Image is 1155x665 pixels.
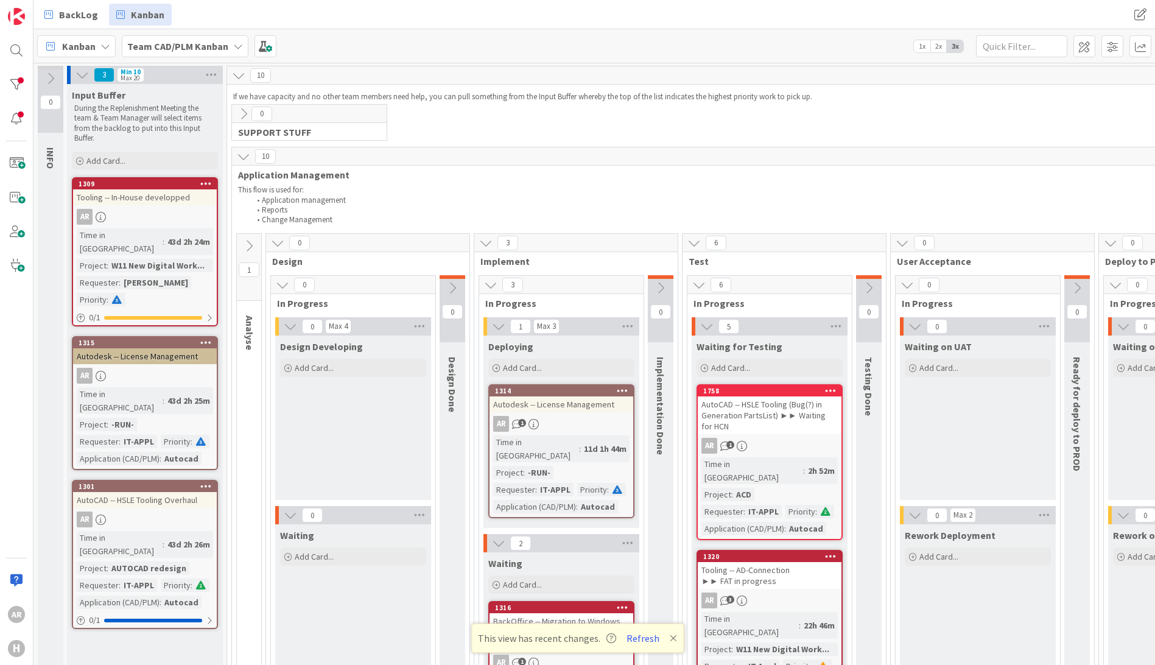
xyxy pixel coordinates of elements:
[905,529,995,541] span: Rework Deployment
[8,606,25,623] div: AR
[805,464,838,477] div: 2h 52m
[73,481,217,508] div: 1301AutoCAD -- HSLE Tooling Overhaul
[121,69,141,75] div: Min 10
[77,368,93,384] div: AR
[77,435,119,448] div: Requester
[160,596,161,609] span: :
[726,441,734,449] span: 1
[493,435,579,462] div: Time in [GEOGRAPHIC_DATA]
[44,147,57,169] span: INFO
[803,464,805,477] span: :
[77,276,119,289] div: Requester
[493,466,523,479] div: Project
[689,255,871,267] span: Test
[731,642,733,656] span: :
[478,631,616,646] span: This view has recent changes.
[77,228,163,255] div: Time in [GEOGRAPHIC_DATA]
[79,180,217,188] div: 1309
[73,209,217,225] div: AR
[163,394,164,407] span: :
[62,39,96,54] span: Kanban
[703,387,841,395] div: 1758
[272,255,454,267] span: Design
[697,340,782,353] span: Waiting for Testing
[510,319,531,334] span: 1
[698,438,841,454] div: AR
[77,259,107,272] div: Project
[107,418,108,431] span: :
[73,178,217,205] div: 1309Tooling -- In-House developped
[160,452,161,465] span: :
[578,500,618,513] div: Autocad
[77,452,160,465] div: Application (CAD/PLM)
[698,396,841,434] div: AutoCAD -- HSLE Tooling (Bug(?) in Generation PartsList) ►► Waiting for HCN
[919,551,958,562] span: Add Card...
[107,259,108,272] span: :
[897,255,1079,267] span: User Acceptance
[698,551,841,589] div: 1320Tooling -- AD-Connection ►► FAT in progress
[919,362,958,373] span: Add Card...
[131,7,164,22] span: Kanban
[79,339,217,347] div: 1315
[655,357,667,455] span: Implementation Done
[930,40,947,52] span: 2x
[8,8,25,25] img: Visit kanbanzone.com
[121,276,191,289] div: [PERSON_NAME]
[1067,304,1087,319] span: 0
[329,323,348,329] div: Max 4
[121,435,157,448] div: IT-APPL
[701,593,717,608] div: AR
[701,488,731,501] div: Project
[693,297,837,309] span: In Progress
[163,538,164,551] span: :
[698,385,841,434] div: 1758AutoCAD -- HSLE Tooling (Bug(?) in Generation PartsList) ►► Waiting for HCN
[73,368,217,384] div: AR
[784,522,786,535] span: :
[94,68,114,82] span: 3
[914,40,930,52] span: 1x
[73,512,217,527] div: AR
[733,642,832,656] div: W11 New Digital Work...
[902,297,1045,309] span: In Progress
[37,4,105,26] a: BackLog
[289,236,310,250] span: 0
[121,75,139,81] div: Max 20
[73,348,217,364] div: Autodesk -- License Management
[523,466,525,479] span: :
[295,551,334,562] span: Add Card...
[280,529,314,541] span: Waiting
[79,482,217,491] div: 1301
[953,512,972,518] div: Max 2
[446,357,458,412] span: Design Done
[490,385,633,396] div: 1314
[73,189,217,205] div: Tooling -- In-House developped
[726,596,734,603] span: 3
[718,319,739,334] span: 5
[927,319,947,334] span: 0
[799,619,801,632] span: :
[119,435,121,448] span: :
[488,557,522,569] span: Waiting
[493,483,535,496] div: Requester
[577,483,607,496] div: Priority
[488,340,533,353] span: Deploying
[503,579,542,590] span: Add Card...
[480,255,662,267] span: Implement
[73,481,217,492] div: 1301
[1122,236,1143,250] span: 0
[863,357,875,416] span: Testing Done
[121,579,157,592] div: IT-APPL
[161,579,191,592] div: Priority
[579,442,581,456] span: :
[495,387,633,395] div: 1314
[40,95,61,110] span: 0
[238,126,371,138] span: SUPPORT STUFF
[77,418,107,431] div: Project
[8,640,25,657] div: H
[74,104,216,143] p: During the Replenishment Meeting the team & Team Manager will select items from the backlog to pu...
[72,336,218,470] a: 1315Autodesk -- License ManagementARTime in [GEOGRAPHIC_DATA]:43d 2h 25mProject:-RUN-Requester:IT...
[490,385,633,412] div: 1314Autodesk -- License Management
[119,276,121,289] span: :
[518,419,526,427] span: 1
[698,562,841,589] div: Tooling -- AD-Connection ►► FAT in progress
